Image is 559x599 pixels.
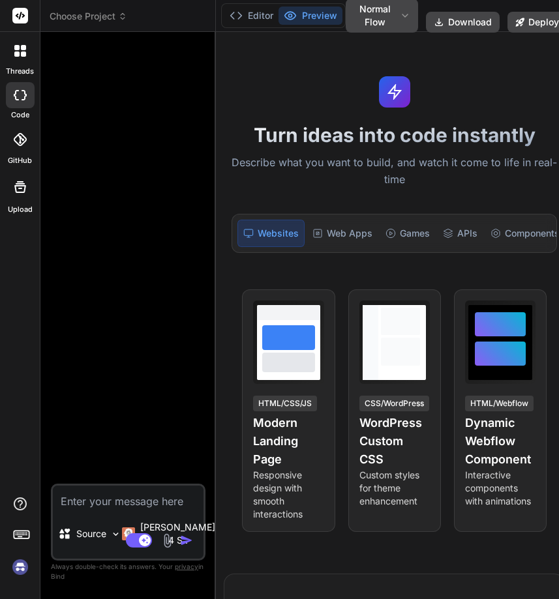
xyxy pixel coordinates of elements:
[8,155,32,166] label: GitHub
[180,534,193,547] img: icon
[438,220,483,247] div: APIs
[50,10,127,23] span: Choose Project
[359,396,429,411] div: CSS/WordPress
[426,12,500,33] button: Download
[465,469,536,508] p: Interactive components with animations
[224,7,279,25] button: Editor
[253,469,324,521] p: Responsive design with smooth interactions
[253,414,324,469] h4: Modern Landing Page
[9,556,31,578] img: signin
[76,527,106,540] p: Source
[175,562,198,570] span: privacy
[160,533,175,548] img: attachment
[110,529,121,540] img: Pick Models
[359,414,430,469] h4: WordPress Custom CSS
[380,220,435,247] div: Games
[122,527,135,540] img: Claude 4 Sonnet
[279,7,342,25] button: Preview
[11,110,29,121] label: code
[237,220,305,247] div: Websites
[253,396,317,411] div: HTML/CSS/JS
[8,204,33,215] label: Upload
[465,396,534,411] div: HTML/Webflow
[6,66,34,77] label: threads
[307,220,378,247] div: Web Apps
[140,521,215,547] p: [PERSON_NAME] 4 S..
[465,414,536,469] h4: Dynamic Webflow Component
[51,561,205,583] p: Always double-check its answers. Your in Bind
[354,3,396,29] span: Normal Flow
[359,469,430,508] p: Custom styles for theme enhancement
